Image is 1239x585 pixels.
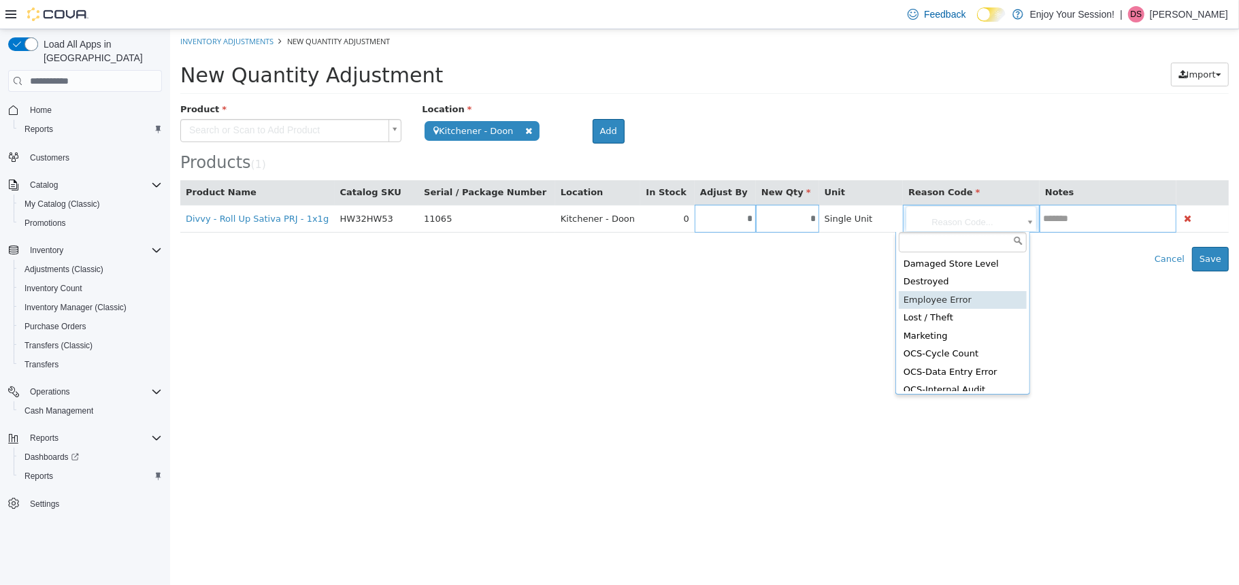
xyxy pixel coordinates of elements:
p: [PERSON_NAME] [1150,6,1228,22]
div: Employee Error [729,262,857,280]
span: Operations [24,384,162,400]
span: Feedback [924,7,965,21]
button: Operations [24,384,76,400]
button: Reports [14,467,167,486]
span: Inventory [30,245,63,256]
button: Adjustments (Classic) [14,260,167,279]
span: Transfers (Classic) [19,337,162,354]
span: Home [30,105,52,116]
span: My Catalog (Classic) [24,199,100,210]
span: Adjustments (Classic) [24,264,103,275]
span: Inventory Count [19,280,162,297]
span: Load All Apps in [GEOGRAPHIC_DATA] [38,37,162,65]
span: Reports [24,124,53,135]
span: Dashboards [19,449,162,465]
span: Transfers [24,359,59,370]
button: Customers [3,147,167,167]
span: Promotions [19,215,162,231]
button: Transfers (Classic) [14,336,167,355]
a: Inventory Count [19,280,88,297]
a: Purchase Orders [19,318,92,335]
a: My Catalog (Classic) [19,196,105,212]
input: Dark Mode [977,7,1006,22]
button: Operations [3,382,167,401]
span: Catalog [30,180,58,190]
span: Transfers [19,356,162,373]
button: Reports [14,120,167,139]
a: Adjustments (Classic) [19,261,109,278]
button: Inventory Manager (Classic) [14,298,167,317]
div: Lost / Theft [729,280,857,298]
a: Customers [24,150,75,166]
a: Cash Management [19,403,99,419]
span: Reports [24,430,162,446]
div: Damaged Store Level [729,226,857,244]
span: Inventory [24,242,162,258]
a: Settings [24,496,65,512]
button: Home [3,100,167,120]
button: My Catalog (Classic) [14,195,167,214]
button: Catalog [3,175,167,195]
span: Home [24,101,162,118]
span: Purchase Orders [24,321,86,332]
span: Customers [24,148,162,165]
span: Settings [30,499,59,509]
div: Marketing [729,298,857,316]
button: Cash Management [14,401,167,420]
div: OCS-Cycle Count [729,316,857,334]
div: OCS-Data Entry Error [729,334,857,352]
button: Inventory [24,242,69,258]
a: Dashboards [14,448,167,467]
button: Catalog [24,177,63,193]
a: Transfers [19,356,64,373]
a: Inventory Manager (Classic) [19,299,132,316]
span: Customers [30,152,69,163]
span: Transfers (Classic) [24,340,93,351]
a: Reports [19,121,59,137]
span: Inventory Count [24,283,82,294]
span: Reports [19,468,162,484]
button: Promotions [14,214,167,233]
span: Adjustments (Classic) [19,261,162,278]
p: Enjoy Your Session! [1030,6,1115,22]
span: Reports [19,121,162,137]
span: Dashboards [24,452,79,463]
span: Operations [30,386,70,397]
a: Promotions [19,215,71,231]
button: Settings [3,494,167,514]
span: DS [1131,6,1142,22]
span: Promotions [24,218,66,229]
span: Reports [30,433,59,444]
img: Cova [27,7,88,21]
span: Inventory Manager (Classic) [24,302,127,313]
span: Cash Management [24,405,93,416]
div: Destroyed [729,244,857,262]
a: Home [24,102,57,118]
a: Transfers (Classic) [19,337,98,354]
a: Dashboards [19,449,84,465]
span: Catalog [24,177,162,193]
div: OCS-Internal Audit [729,352,857,370]
div: Deanna Smith [1128,6,1144,22]
button: Inventory [3,241,167,260]
p: | [1120,6,1123,22]
button: Transfers [14,355,167,374]
button: Purchase Orders [14,317,167,336]
a: Feedback [902,1,971,28]
span: Settings [24,495,162,512]
button: Reports [24,430,64,446]
a: Reports [19,468,59,484]
span: Inventory Manager (Classic) [19,299,162,316]
span: My Catalog (Classic) [19,196,162,212]
span: Reports [24,471,53,482]
button: Reports [3,429,167,448]
span: Purchase Orders [19,318,162,335]
nav: Complex example [8,95,162,549]
span: Cash Management [19,403,162,419]
button: Inventory Count [14,279,167,298]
